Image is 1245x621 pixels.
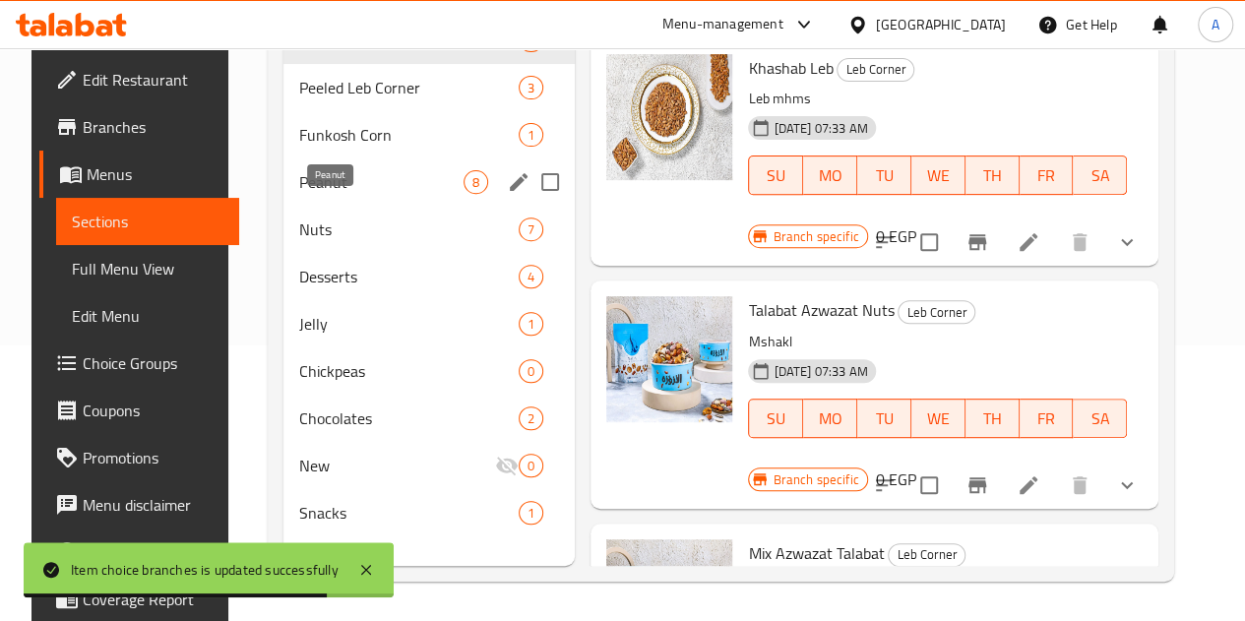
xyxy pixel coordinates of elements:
[837,58,914,82] div: Leb Corner
[519,406,543,430] div: items
[765,227,866,246] span: Branch specific
[748,538,884,568] span: Mix Azwazat Talabat
[898,300,975,324] div: Leb Corner
[83,446,223,469] span: Promotions
[606,296,732,422] img: Talabat Azwazat Nuts
[83,115,223,139] span: Branches
[520,315,542,334] span: 1
[973,404,1012,433] span: TH
[811,404,849,433] span: MO
[811,161,849,190] span: MO
[283,347,575,395] div: Chickpeas0
[519,76,543,99] div: items
[83,399,223,422] span: Coupons
[765,470,866,489] span: Branch specific
[299,359,519,383] span: Chickpeas
[519,359,543,383] div: items
[299,312,519,336] span: Jelly
[803,399,857,438] button: MO
[748,330,1127,354] p: Mshakl
[1056,462,1103,509] button: delete
[965,399,1020,438] button: TH
[520,504,542,523] span: 1
[1081,161,1119,190] span: SA
[748,295,894,325] span: Talabat Azwazat Nuts
[838,58,913,81] span: Leb Corner
[1056,218,1103,266] button: delete
[520,268,542,286] span: 4
[283,206,575,253] div: Nuts7
[299,76,519,99] span: Peeled Leb Corner
[954,218,1001,266] button: Branch-specific-item
[71,559,339,581] div: Item choice branches is updated successfully
[861,218,908,266] button: sort-choices
[908,465,950,506] span: Select to update
[519,265,543,288] div: items
[299,501,519,525] span: Snacks
[1027,161,1066,190] span: FR
[520,79,542,97] span: 3
[39,434,239,481] a: Promotions
[748,399,803,438] button: SU
[299,265,519,288] div: Desserts
[911,399,965,438] button: WE
[1073,155,1127,195] button: SA
[748,155,803,195] button: SU
[83,351,223,375] span: Choice Groups
[606,54,732,180] img: Khashab Leb
[39,103,239,151] a: Branches
[39,387,239,434] a: Coupons
[283,111,575,158] div: Funkosh Corn1
[520,362,542,381] span: 0
[888,543,965,567] div: Leb Corner
[1020,399,1074,438] button: FR
[83,540,223,564] span: Upsell
[299,170,464,194] span: Peanut
[56,198,239,245] a: Sections
[861,462,908,509] button: sort-choices
[283,442,575,489] div: New0
[465,173,487,192] span: 8
[283,158,575,206] div: Peanut8edit
[283,489,575,536] div: Snacks1
[1027,404,1066,433] span: FR
[1081,404,1119,433] span: SA
[766,362,875,381] span: [DATE] 07:33 AM
[1020,155,1074,195] button: FR
[865,404,903,433] span: TU
[889,543,965,566] span: Leb Corner
[1115,230,1139,254] svg: Show Choices
[56,292,239,340] a: Edit Menu
[299,217,519,241] span: Nuts
[973,161,1012,190] span: TH
[87,162,223,186] span: Menus
[919,161,958,190] span: WE
[519,501,543,525] div: items
[519,312,543,336] div: items
[1212,14,1219,35] span: A
[504,167,533,197] button: edit
[662,13,783,36] div: Menu-management
[39,340,239,387] a: Choice Groups
[1017,473,1040,497] a: Edit menu item
[283,253,575,300] div: Desserts4
[954,462,1001,509] button: Branch-specific-item
[495,454,519,477] svg: Inactive section
[857,155,911,195] button: TU
[283,395,575,442] div: Chocolates2
[299,454,495,477] span: New
[899,301,974,324] span: Leb Corner
[39,481,239,528] a: Menu disclaimer
[299,406,519,430] span: Chocolates
[520,220,542,239] span: 7
[908,221,950,263] span: Select to update
[283,9,575,544] nav: Menu sections
[72,210,223,233] span: Sections
[39,528,239,576] a: Upsell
